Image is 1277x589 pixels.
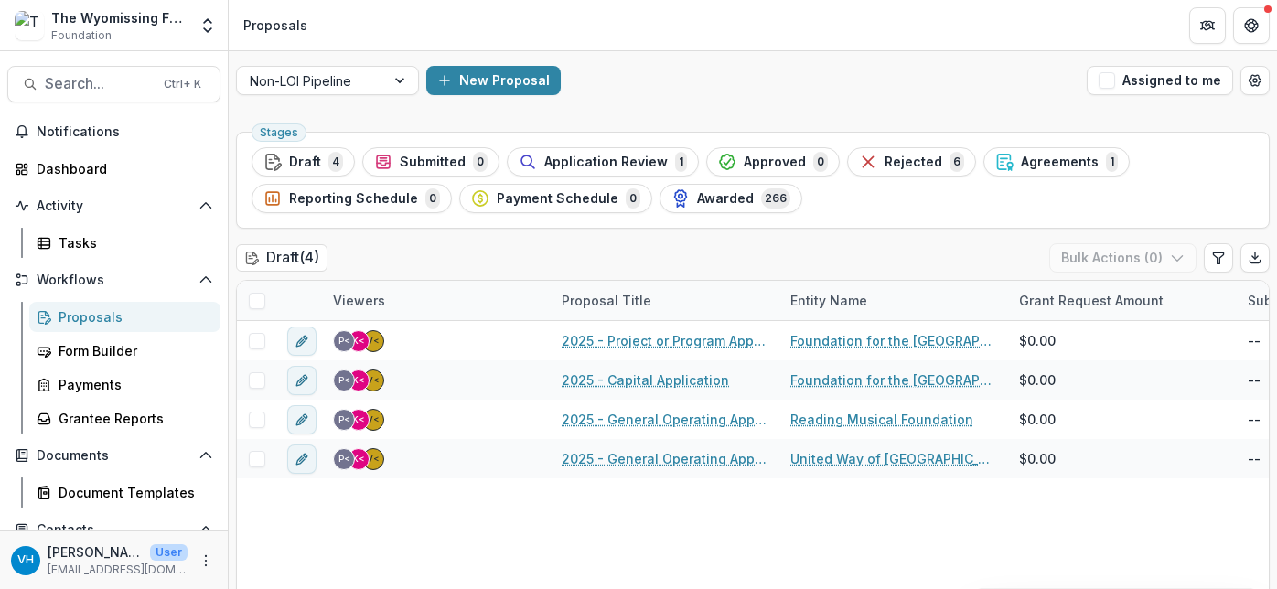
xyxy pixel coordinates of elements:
button: edit [287,327,317,356]
button: Awarded266 [660,184,802,213]
div: Valeri Harteg <vharteg@wyofound.org> [367,376,380,385]
button: Open entity switcher [195,7,220,44]
a: 2025 - Capital Application [562,370,729,390]
button: Open table manager [1240,66,1270,95]
div: Grant Request Amount [1008,281,1237,320]
a: Payments [29,369,220,400]
a: Foundation for the [GEOGRAPHIC_DATA] [790,331,997,350]
div: -- [1248,331,1261,350]
div: -- [1248,449,1261,468]
div: Entity Name [779,281,1008,320]
div: Dashboard [37,159,206,178]
a: United Way of [GEOGRAPHIC_DATA] [790,449,997,468]
div: Karen Rightmire <krightmire@wyofound.org> [352,455,365,464]
button: Application Review1 [507,147,699,177]
div: Payments [59,375,206,394]
div: Karen Rightmire <krightmire@wyofound.org> [352,337,365,346]
button: Export table data [1240,243,1270,273]
span: 1 [1106,152,1118,172]
div: Valeri Harteg <vharteg@wyofound.org> [367,455,380,464]
span: $0.00 [1019,370,1056,390]
div: -- [1248,410,1261,429]
div: Entity Name [779,291,878,310]
div: Valeri Harteg <vharteg@wyofound.org> [367,337,380,346]
span: 266 [761,188,790,209]
button: Draft4 [252,147,355,177]
a: 2025 - General Operating Application [562,449,768,468]
span: Activity [37,198,191,214]
button: Assigned to me [1087,66,1233,95]
div: Proposal Title [551,291,662,310]
div: Pat Giles <pgiles@wyofound.org> [338,415,350,424]
a: Dashboard [7,154,220,184]
button: Search... [7,66,220,102]
span: Application Review [544,155,668,170]
span: Contacts [37,522,191,538]
img: The Wyomissing Foundation [15,11,44,40]
div: Viewers [322,291,396,310]
button: Open Activity [7,191,220,220]
p: [PERSON_NAME] [48,542,143,562]
div: Form Builder [59,341,206,360]
button: Open Contacts [7,515,220,544]
button: Reporting Schedule0 [252,184,452,213]
div: Proposal Title [551,281,779,320]
a: Proposals [29,302,220,332]
span: Notifications [37,124,213,140]
span: Rejected [885,155,942,170]
div: The Wyomissing Foundation [51,8,188,27]
div: Grantee Reports [59,409,206,428]
div: Valeri Harteg [17,554,34,566]
button: edit [287,405,317,434]
button: Partners [1189,7,1226,44]
button: New Proposal [426,66,561,95]
div: Viewers [322,281,551,320]
h2: Draft ( 4 ) [236,244,327,271]
a: 2025 - Project or Program Application [562,331,768,350]
span: 6 [950,152,964,172]
div: Grant Request Amount [1008,291,1175,310]
span: Agreements [1021,155,1099,170]
a: Tasks [29,228,220,258]
button: edit [287,444,317,474]
span: 0 [473,152,488,172]
button: Payment Schedule0 [459,184,652,213]
span: $0.00 [1019,331,1056,350]
button: Open Workflows [7,265,220,294]
button: Open Documents [7,441,220,470]
span: Workflows [37,273,191,288]
a: Grantee Reports [29,403,220,434]
span: 1 [675,152,687,172]
p: [EMAIL_ADDRESS][DOMAIN_NAME] [48,562,188,578]
button: Get Help [1233,7,1270,44]
div: Karen Rightmire <krightmire@wyofound.org> [352,415,365,424]
span: Submitted [400,155,466,170]
a: Document Templates [29,477,220,508]
a: 2025 - General Operating Application [562,410,768,429]
button: edit [287,366,317,395]
div: Pat Giles <pgiles@wyofound.org> [338,337,350,346]
div: -- [1248,370,1261,390]
nav: breadcrumb [236,12,315,38]
button: More [195,550,217,572]
span: Foundation [51,27,112,44]
div: Proposals [243,16,307,35]
a: Foundation for the [GEOGRAPHIC_DATA] [790,370,997,390]
a: Form Builder [29,336,220,366]
span: 0 [626,188,640,209]
p: User [150,544,188,561]
button: Edit table settings [1204,243,1233,273]
span: Documents [37,448,191,464]
div: Document Templates [59,483,206,502]
button: Agreements1 [983,147,1130,177]
button: Submitted0 [362,147,499,177]
div: Tasks [59,233,206,252]
div: Pat Giles <pgiles@wyofound.org> [338,376,350,385]
span: Approved [744,155,806,170]
span: 4 [328,152,343,172]
span: Awarded [697,191,754,207]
